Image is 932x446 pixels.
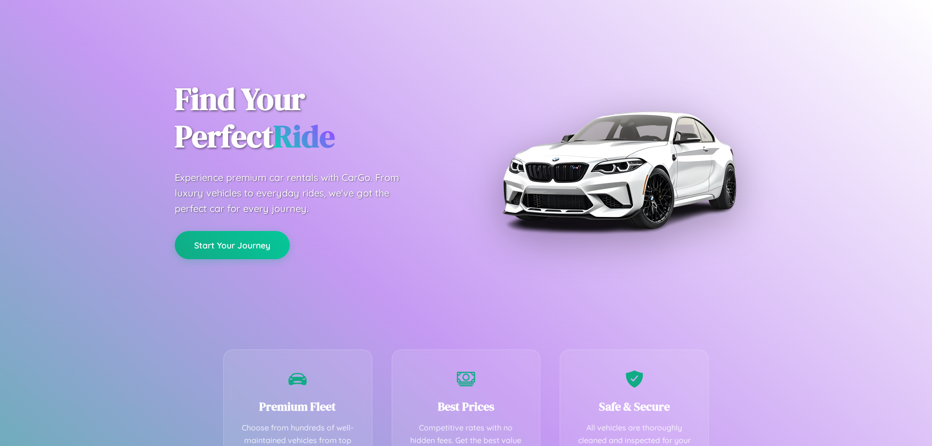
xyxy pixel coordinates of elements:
[238,398,357,414] h3: Premium Fleet
[498,49,740,291] img: Premium BMW car rental vehicle
[407,398,526,414] h3: Best Prices
[175,231,290,259] button: Start Your Journey
[575,398,694,414] h3: Safe & Secure
[273,115,335,157] span: Ride
[175,170,417,216] p: Experience premium car rentals with CarGo. From luxury vehicles to everyday rides, we've got the ...
[175,81,451,155] h1: Find Your Perfect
